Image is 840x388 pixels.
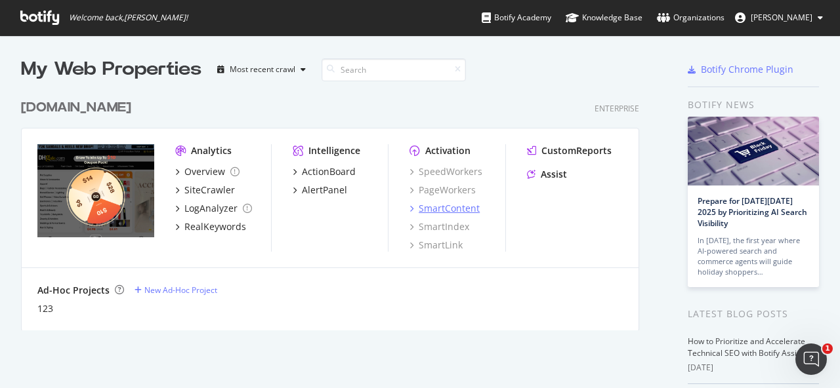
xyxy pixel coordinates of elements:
[230,66,295,73] div: Most recent crawl
[795,343,827,375] iframe: Intercom live chat
[308,144,360,157] div: Intelligence
[21,98,131,117] div: [DOMAIN_NAME]
[595,103,639,114] div: Enterprise
[541,168,567,181] div: Assist
[184,220,246,233] div: RealKeywords
[322,58,466,81] input: Search
[688,98,819,112] div: Botify news
[184,165,225,178] div: Overview
[698,195,807,229] a: Prepare for [DATE][DATE] 2025 by Prioritizing AI Search Visibility
[409,239,463,252] a: SmartLink
[425,144,471,157] div: Activation
[527,144,612,157] a: CustomReports
[688,336,805,359] a: How to Prioritize and Accelerate Technical SEO with Botify Assist
[566,11,642,24] div: Knowledge Base
[37,144,154,238] img: dhgate.com
[175,220,246,233] a: RealKeywords
[144,284,217,296] div: New Ad-Hoc Project
[419,202,480,215] div: SmartContent
[701,63,793,76] div: Botify Chrome Plugin
[688,117,819,185] img: Prepare for Black Friday 2025 by Prioritizing AI Search Visibility
[409,184,476,197] a: PageWorkers
[21,83,650,330] div: grid
[302,165,356,178] div: ActionBoard
[409,202,480,215] a: SmartContent
[657,11,724,24] div: Organizations
[409,220,469,233] a: SmartIndex
[409,165,482,178] a: SpeedWorkers
[21,56,201,83] div: My Web Properties
[184,202,238,215] div: LogAnalyzer
[822,343,833,354] span: 1
[751,12,812,23] span: ellen tang
[541,144,612,157] div: CustomReports
[688,362,819,374] div: [DATE]
[698,235,809,277] div: In [DATE], the first year where AI-powered search and commerce agents will guide holiday shoppers…
[191,144,232,157] div: Analytics
[37,302,53,315] a: 123
[69,12,188,23] span: Welcome back, [PERSON_NAME] !
[293,165,356,178] a: ActionBoard
[212,59,311,80] button: Most recent crawl
[175,165,240,178] a: Overview
[21,98,136,117] a: [DOMAIN_NAME]
[175,184,235,197] a: SiteCrawler
[184,184,235,197] div: SiteCrawler
[688,307,819,321] div: Latest Blog Posts
[527,168,567,181] a: Assist
[482,11,551,24] div: Botify Academy
[302,184,347,197] div: AlertPanel
[37,284,110,297] div: Ad-Hoc Projects
[175,202,252,215] a: LogAnalyzer
[135,284,217,296] a: New Ad-Hoc Project
[724,7,833,28] button: [PERSON_NAME]
[293,184,347,197] a: AlertPanel
[688,63,793,76] a: Botify Chrome Plugin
